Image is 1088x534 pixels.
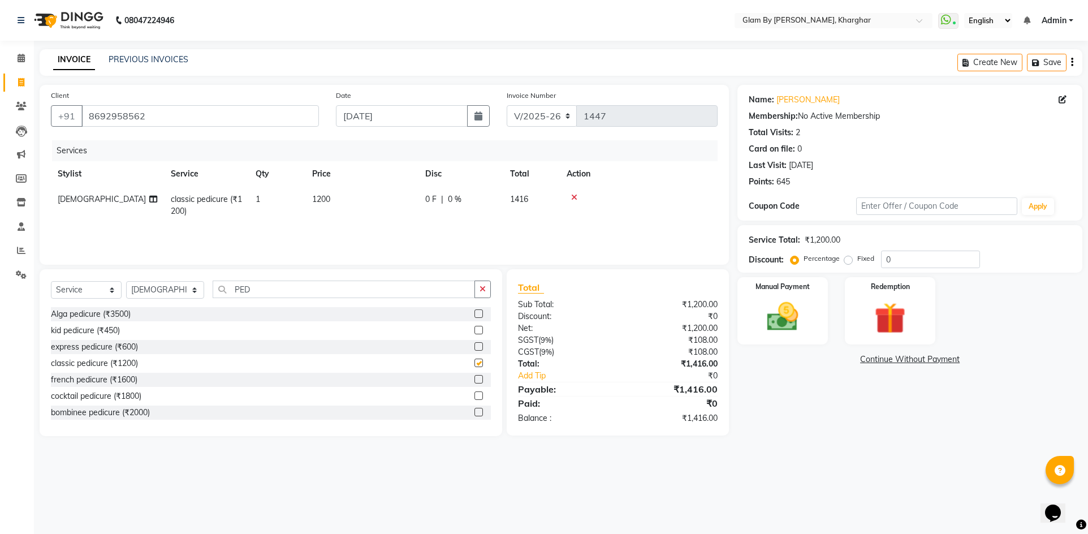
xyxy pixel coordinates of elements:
a: [PERSON_NAME] [776,94,840,106]
span: 1416 [510,194,528,204]
th: Stylist [51,161,164,187]
div: Services [52,140,726,161]
th: Total [503,161,560,187]
div: Points: [749,176,774,188]
div: Total Visits: [749,127,793,139]
a: PREVIOUS INVOICES [109,54,188,64]
div: Card on file: [749,143,795,155]
span: Admin [1042,15,1067,27]
div: Payable: [510,382,618,396]
div: french pedicure (₹1600) [51,374,137,386]
input: Enter Offer / Coupon Code [856,197,1017,215]
div: [DATE] [789,160,813,171]
span: CGST [518,347,539,357]
img: logo [29,5,106,36]
label: Redemption [871,282,910,292]
input: Search or Scan [213,281,475,298]
label: Percentage [804,253,840,264]
div: ₹1,200.00 [618,322,727,334]
div: Name: [749,94,774,106]
th: Price [305,161,418,187]
div: bombinee pedicure (₹2000) [51,407,150,419]
span: 0 % [448,193,461,205]
th: Service [164,161,249,187]
div: ( ) [510,346,618,358]
div: express pedicure (₹600) [51,341,138,353]
div: Discount: [510,311,618,322]
a: INVOICE [53,50,95,70]
div: ₹108.00 [618,334,727,346]
span: 1200 [312,194,330,204]
div: Sub Total: [510,299,618,311]
div: ₹1,416.00 [618,412,727,424]
div: Service Total: [749,234,800,246]
div: ₹1,416.00 [618,358,727,370]
span: 1 [256,194,260,204]
img: _cash.svg [757,299,808,335]
div: Net: [510,322,618,334]
div: Membership: [749,110,798,122]
a: Continue Without Payment [740,354,1080,365]
div: ₹0 [636,370,727,382]
div: ₹108.00 [618,346,727,358]
b: 08047224946 [124,5,174,36]
div: Alga pedicure (₹3500) [51,308,131,320]
div: Coupon Code [749,200,856,212]
button: Apply [1022,198,1054,215]
div: ₹0 [618,397,727,410]
iframe: chat widget [1040,489,1077,523]
div: ₹1,200.00 [805,234,840,246]
span: 0 F [425,193,437,205]
label: Date [336,91,351,101]
span: 9% [541,335,551,344]
img: _gift.svg [865,299,916,338]
span: SGST [518,335,538,345]
div: kid pedicure (₹450) [51,325,120,337]
th: Disc [418,161,503,187]
div: Last Visit: [749,160,787,171]
div: 2 [796,127,800,139]
input: Search by Name/Mobile/Email/Code [81,105,319,127]
div: ₹1,200.00 [618,299,727,311]
label: Manual Payment [755,282,810,292]
th: Qty [249,161,305,187]
div: No Active Membership [749,110,1071,122]
div: ₹0 [618,311,727,322]
div: Balance : [510,412,618,424]
label: Fixed [857,253,874,264]
button: Create New [957,54,1022,71]
label: Client [51,91,69,101]
div: cocktail pedicure (₹1800) [51,390,141,402]
button: Save [1027,54,1067,71]
button: +91 [51,105,83,127]
th: Action [560,161,718,187]
div: Total: [510,358,618,370]
div: ( ) [510,334,618,346]
div: Paid: [510,397,618,410]
div: 0 [797,143,802,155]
div: classic pedicure (₹1200) [51,358,138,369]
span: Total [518,282,544,294]
span: | [441,193,443,205]
span: classic pedicure (₹1200) [171,194,242,216]
div: 645 [776,176,790,188]
div: ₹1,416.00 [618,382,727,396]
span: [DEMOGRAPHIC_DATA] [58,194,146,204]
div: Discount: [749,254,784,266]
a: Add Tip [510,370,636,382]
span: 9% [541,347,552,356]
label: Invoice Number [507,91,556,101]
